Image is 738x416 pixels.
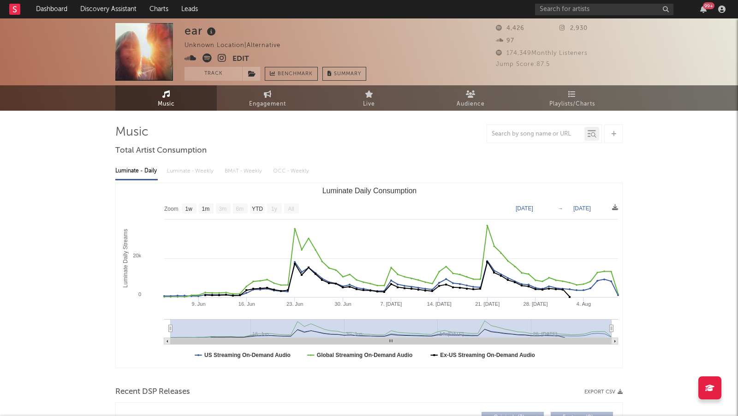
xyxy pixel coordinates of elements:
button: Export CSV [584,389,623,395]
text: 3m [219,206,227,212]
a: Playlists/Charts [521,85,623,111]
span: 4,426 [496,25,524,31]
text: [DATE] [573,205,591,212]
div: Luminate - Daily [115,163,158,179]
span: Live [363,99,375,110]
text: 16. Jun [238,301,255,307]
div: 99 + [703,2,714,9]
button: Edit [232,53,249,65]
input: Search by song name or URL [487,131,584,138]
text: → [558,205,563,212]
text: Luminate Daily Consumption [322,187,417,195]
span: 2,930 [559,25,588,31]
a: Audience [420,85,521,111]
text: 6m [236,206,244,212]
span: Total Artist Consumption [115,145,207,156]
text: Zoom [164,206,179,212]
span: Playlists/Charts [549,99,595,110]
span: Benchmark [278,69,313,80]
text: [DATE] [516,205,533,212]
a: Live [318,85,420,111]
span: Audience [457,99,485,110]
button: Track [184,67,242,81]
span: Recent DSP Releases [115,386,190,398]
text: All [288,206,294,212]
text: 21. [DATE] [475,301,500,307]
text: 30. Jun [335,301,351,307]
span: Jump Score: 87.5 [496,61,550,67]
span: 97 [496,38,514,44]
span: Summary [334,71,361,77]
span: 174,349 Monthly Listeners [496,50,588,56]
text: 28. [DATE] [524,301,548,307]
text: Luminate Daily Streams [122,229,129,287]
text: 7. [DATE] [381,301,402,307]
text: Ex-US Streaming On-Demand Audio [440,352,535,358]
text: 9. Jun [192,301,206,307]
div: Unknown Location | Alternative [184,40,291,51]
text: 14. [DATE] [427,301,452,307]
button: Summary [322,67,366,81]
text: 0 [138,291,141,297]
text: 1m [202,206,210,212]
text: US Streaming On-Demand Audio [204,352,291,358]
text: 4. Aug [577,301,591,307]
a: Engagement [217,85,318,111]
a: Music [115,85,217,111]
span: Music [158,99,175,110]
text: 20k [133,253,141,258]
text: Global Streaming On-Demand Audio [317,352,413,358]
button: 99+ [700,6,707,13]
text: 1w [185,206,193,212]
input: Search for artists [535,4,673,15]
text: 23. Jun [286,301,303,307]
div: ear [184,23,218,38]
a: Benchmark [265,67,318,81]
span: Engagement [249,99,286,110]
text: YTD [252,206,263,212]
text: 1y [271,206,277,212]
svg: Luminate Daily Consumption [116,183,623,368]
